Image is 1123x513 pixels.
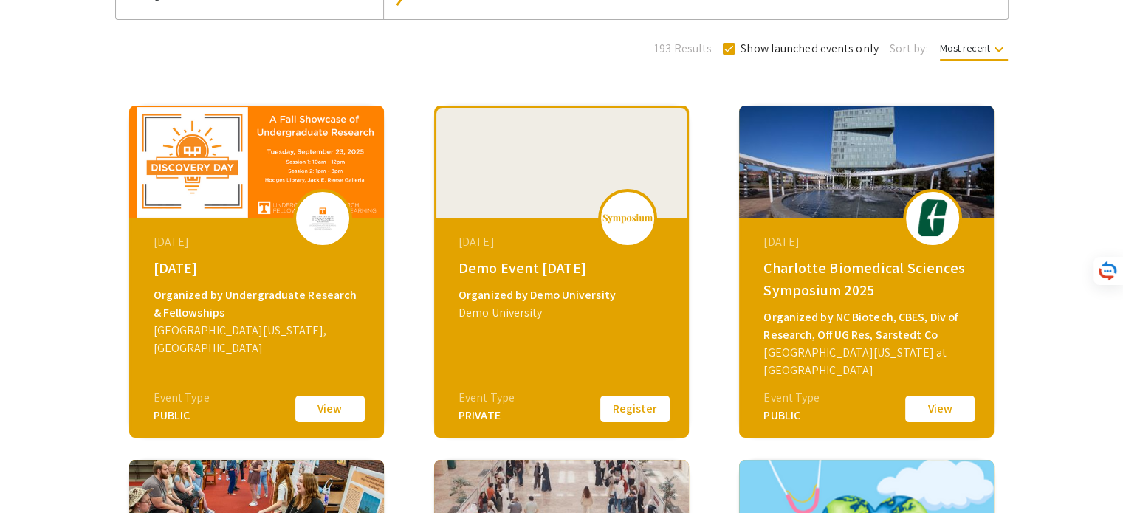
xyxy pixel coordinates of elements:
[928,35,1020,61] button: Most recent
[654,40,712,58] span: 193 Results
[598,393,672,424] button: Register
[154,322,363,357] div: [GEOGRAPHIC_DATA][US_STATE], [GEOGRAPHIC_DATA]
[763,407,820,424] div: PUBLIC
[602,213,653,224] img: logo_v2.png
[154,233,363,251] div: [DATE]
[154,257,363,279] div: [DATE]
[459,407,515,424] div: PRIVATE
[459,233,668,251] div: [DATE]
[301,199,345,236] img: discovery-day-2025_eventLogo_8ba5b6_.png
[763,257,973,301] div: Charlotte Biomedical Sciences Symposium 2025
[990,41,1008,58] mat-icon: keyboard_arrow_down
[910,199,955,236] img: biomedical-sciences2025_eventLogo_e7ea32_.png
[459,389,515,407] div: Event Type
[763,344,973,379] div: [GEOGRAPHIC_DATA][US_STATE] at [GEOGRAPHIC_DATA]
[763,309,973,344] div: Organized by NC Biotech, CBES, Div of Research, Off UG Res, Sarstedt Co
[741,40,879,58] span: Show launched events only
[154,407,210,424] div: PUBLIC
[11,447,63,502] iframe: Chat
[940,41,1008,61] span: Most recent
[293,393,367,424] button: View
[459,257,668,279] div: Demo Event [DATE]
[154,286,363,322] div: Organized by Undergraduate Research & Fellowships
[739,106,994,218] img: biomedical-sciences2025_eventCoverPhoto_f0c029__thumb.jpg
[459,304,668,322] div: Demo University
[890,40,928,58] span: Sort by:
[154,389,210,407] div: Event Type
[763,389,820,407] div: Event Type
[903,393,977,424] button: View
[129,106,384,218] img: discovery-day-2025_eventCoverPhoto_44667f__thumb.png
[459,286,668,304] div: Organized by Demo University
[763,233,973,251] div: [DATE]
